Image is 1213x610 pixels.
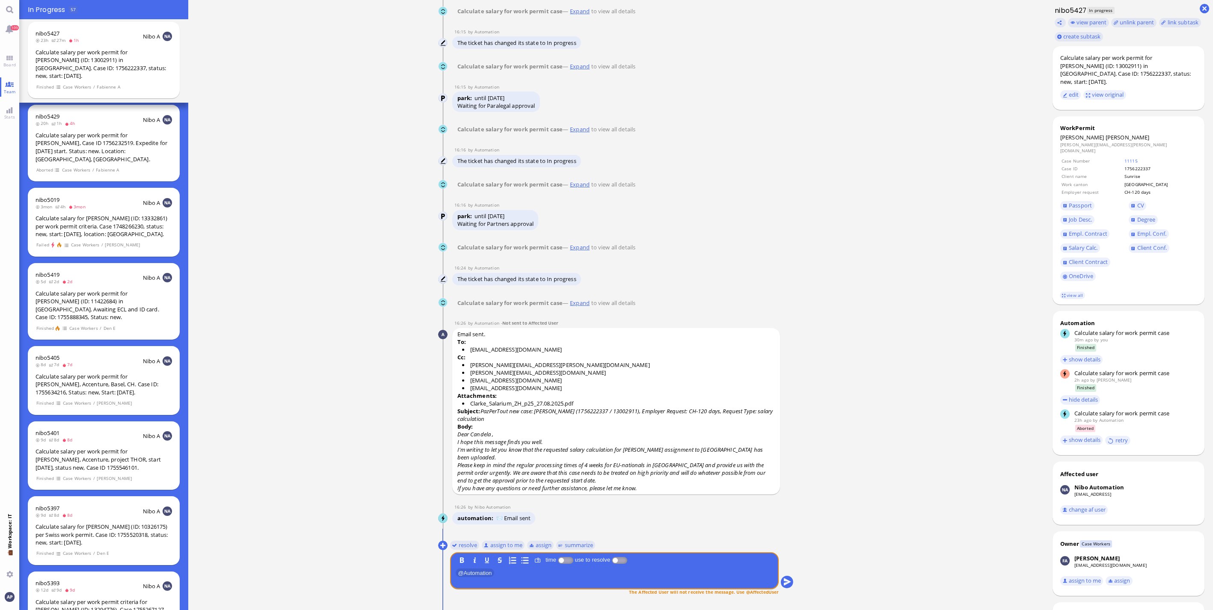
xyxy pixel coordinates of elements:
[475,94,486,102] span: until
[36,113,59,120] a: nibo5429
[1074,554,1120,562] div: [PERSON_NAME]
[457,407,773,423] i: PazPerTout new case: [PERSON_NAME] (1756222337 / 13002911), Employer Request: CH-120 days, Reques...
[62,512,75,518] span: 8d
[36,290,172,321] div: Calculate salary per work permit for [PERSON_NAME] (ID: 11422684) in [GEOGRAPHIC_DATA]. Awaiting ...
[475,265,499,271] span: automation@bluelakelegal.com
[163,356,172,366] img: NA
[457,212,475,220] span: park
[454,202,468,208] span: 16:16
[1060,272,1096,281] a: OneDrive
[143,116,160,124] span: Nibo A
[454,84,468,90] span: 16:15
[462,400,775,407] li: Clarke_Salarium_ZH_p25_27.08.2025.pdf
[501,320,558,326] span: -
[1074,491,1111,497] a: [EMAIL_ADDRESS]
[1060,258,1110,267] a: Client Contract
[457,484,775,492] p: If you have any questions or need further assistance, please let me know.
[36,429,59,437] a: nibo5401
[458,569,464,576] span: @
[36,475,54,482] span: Finished
[1060,90,1081,100] button: edit
[1053,6,1087,15] h1: nibo5427
[62,278,75,284] span: 2d
[71,6,76,12] span: 57
[163,273,172,282] img: NA
[28,5,68,15] span: In progress
[163,581,172,591] img: NA
[36,512,49,518] span: 9d
[1060,540,1080,548] div: Owner
[1061,165,1123,172] td: Case ID
[163,198,172,207] img: NA
[468,504,475,510] span: by
[36,204,55,210] span: 3mon
[462,361,775,369] li: [PERSON_NAME][EMAIL_ADDRESS][PERSON_NAME][DOMAIN_NAME]
[1060,133,1104,141] span: [PERSON_NAME]
[438,330,448,339] img: Automation
[1075,384,1097,391] span: Finished
[1080,540,1112,548] span: Case Workers
[439,212,448,221] img: Automation
[475,504,510,510] span: automation@nibo.ai
[49,278,62,284] span: 2d
[452,178,640,191] div: — to view all details
[36,437,49,443] span: 9d
[457,353,466,361] strong: Cc:
[452,296,640,309] div: — to view all details
[569,181,591,188] a: Expand
[1106,576,1133,586] button: assign
[457,392,497,400] strong: Attachments:
[1060,556,1070,566] img: Fabienne Arslan
[1100,337,1108,343] span: anand.pazhenkottil@bluelakelegal.com
[36,504,59,512] span: nibo5397
[36,30,59,37] span: nibo5427
[51,37,68,43] span: 27m
[457,220,534,228] div: Waiting for Partners approval
[468,320,475,326] span: by
[62,166,91,174] span: Case Workers
[1069,230,1107,237] span: Empl. Contract
[457,423,473,430] strong: Body:
[1061,189,1123,195] td: Employer request
[457,125,563,133] strong: Calculate salary for work permit case
[556,540,596,550] button: summarize
[1168,18,1199,26] span: link subtask
[457,461,765,484] span: Please keep in mind the regular processing times of 4 weeks for EU-nationals in [GEOGRAPHIC_DATA]...
[569,7,591,15] a: Expand
[1074,369,1197,377] div: Calculate salary for work permit case
[163,32,172,41] img: NA
[457,407,480,415] strong: Subject:
[1060,215,1094,225] a: Job Desc.
[1075,344,1097,351] span: Finished
[1061,181,1123,188] td: Work canton
[457,430,775,438] p: Dear Candela ,
[36,131,172,163] div: Calculate salary per work permit for [PERSON_NAME], Case ID 1756232519. Expedite for [DATE] start...
[36,523,172,547] div: Calculate salary for [PERSON_NAME] (ID: 10326175) per Swiss work permit. Case ID: 1755520318, sta...
[558,557,573,563] p-inputswitch: Log time spent
[1055,18,1066,27] button: Copy ticket nibo5427 link to clipboard
[36,166,53,174] span: Aborted
[36,196,59,204] a: nibo5019
[439,514,448,523] img: Nibo Automation
[1060,505,1108,515] button: change af user
[454,504,468,510] span: 16:26
[527,540,554,550] button: assign
[496,514,531,522] span: 📨 Email sent
[468,147,475,153] span: by
[439,94,448,103] img: Automation
[71,241,100,249] span: Case Workers
[6,548,13,568] span: 💼 Workspace: IT
[1137,216,1156,223] span: Degree
[569,243,591,251] a: Expand
[103,325,116,332] span: Den E
[457,514,496,522] span: automation
[1111,18,1157,27] button: unlink parent
[573,557,612,563] label: use to resolve
[457,438,775,461] p: I hope this message finds you well. I'm writing to let you know that the requested salary calcula...
[1074,483,1124,491] div: Nibo Automation
[36,354,59,361] span: nibo5405
[101,241,104,249] span: /
[1055,32,1103,41] button: create subtask
[36,120,51,126] span: 20h
[456,569,494,577] span: Automation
